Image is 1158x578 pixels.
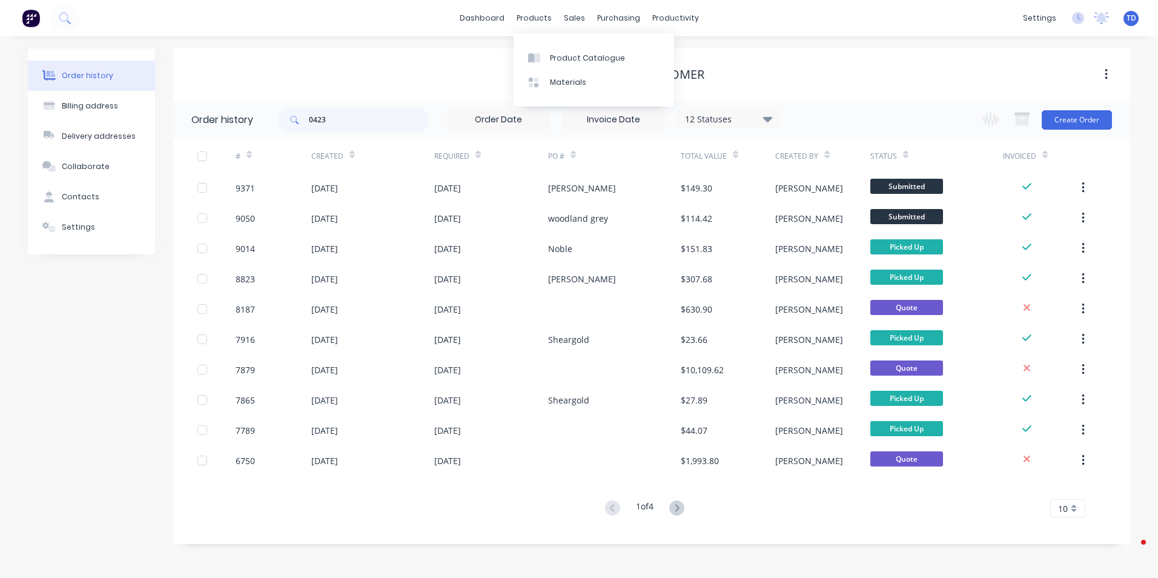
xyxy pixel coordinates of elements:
div: [DATE] [434,394,461,407]
div: $114.42 [681,212,712,225]
div: Sheargold [548,333,589,346]
div: [PERSON_NAME] [775,273,843,285]
div: purchasing [591,9,646,27]
div: [DATE] [434,303,461,316]
div: woodland grey [548,212,608,225]
div: Sheargold [548,394,589,407]
div: Noble [548,242,572,255]
div: [DATE] [311,454,338,467]
div: Product Catalogue [550,53,625,64]
div: 9371 [236,182,255,194]
div: Contacts [62,191,99,202]
div: [PERSON_NAME] [775,303,843,316]
div: Billing address [62,101,118,111]
div: [PERSON_NAME] [775,364,843,376]
div: Collaborate [62,161,110,172]
div: [DATE] [311,333,338,346]
span: Quote [870,360,943,376]
button: Create Order [1042,110,1112,130]
div: $10,109.62 [681,364,724,376]
div: [PERSON_NAME] [775,182,843,194]
div: [DATE] [311,242,338,255]
div: $23.66 [681,333,707,346]
div: PO # [548,139,681,173]
div: 7916 [236,333,255,346]
div: PO # [548,151,564,162]
div: $151.83 [681,242,712,255]
div: [DATE] [434,333,461,346]
div: [PERSON_NAME] [775,242,843,255]
div: [DATE] [311,364,338,376]
div: products [511,9,558,27]
div: [DATE] [434,424,461,437]
span: Picked Up [870,330,943,345]
div: [DATE] [434,454,461,467]
div: 9014 [236,242,255,255]
div: settings [1017,9,1062,27]
button: Collaborate [28,151,155,182]
div: $630.90 [681,303,712,316]
div: Status [870,151,897,162]
span: Quote [870,300,943,315]
div: 7865 [236,394,255,407]
div: [PERSON_NAME] [548,273,616,285]
div: Total Value [681,151,727,162]
div: # [236,139,311,173]
div: 9050 [236,212,255,225]
span: Submitted [870,209,943,224]
div: [PERSON_NAME] [775,424,843,437]
div: [PERSON_NAME] [548,182,616,194]
div: Order history [191,113,253,127]
div: Settings [62,222,95,233]
div: Created By [775,139,870,173]
div: Status [870,139,1003,173]
input: Order Date [448,111,549,129]
input: Invoice Date [563,111,664,129]
div: $27.89 [681,394,707,407]
div: Invoiced [1003,139,1079,173]
div: [DATE] [311,424,338,437]
button: Billing address [28,91,155,121]
span: Picked Up [870,391,943,406]
div: productivity [646,9,705,27]
div: 6750 [236,454,255,467]
div: [DATE] [311,303,338,316]
div: 8187 [236,303,255,316]
button: Delivery addresses [28,121,155,151]
a: dashboard [454,9,511,27]
button: Contacts [28,182,155,212]
div: [DATE] [434,273,461,285]
div: [DATE] [434,212,461,225]
div: Total Value [681,139,775,173]
div: [DATE] [311,182,338,194]
span: Picked Up [870,421,943,436]
div: Created By [775,151,818,162]
button: Order history [28,61,155,91]
div: Created [311,139,434,173]
div: Order history [62,70,113,81]
span: Picked Up [870,239,943,254]
img: Factory [22,9,40,27]
div: [DATE] [311,394,338,407]
a: Materials [514,70,674,95]
div: $149.30 [681,182,712,194]
div: Delivery addresses [62,131,136,142]
div: $307.68 [681,273,712,285]
span: TD [1127,13,1136,24]
input: Search... [309,108,429,132]
div: sales [558,9,591,27]
div: # [236,151,240,162]
div: 8823 [236,273,255,285]
div: 7879 [236,364,255,376]
a: Product Catalogue [514,45,674,70]
div: $44.07 [681,424,707,437]
iframe: Intercom live chat [1117,537,1146,566]
div: Invoiced [1003,151,1036,162]
div: 12 Statuses [678,113,779,126]
div: [PERSON_NAME] [775,454,843,467]
div: [DATE] [311,273,338,285]
div: Materials [550,77,586,88]
div: Required [434,139,548,173]
span: Quote [870,451,943,467]
div: $1,993.80 [681,454,719,467]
